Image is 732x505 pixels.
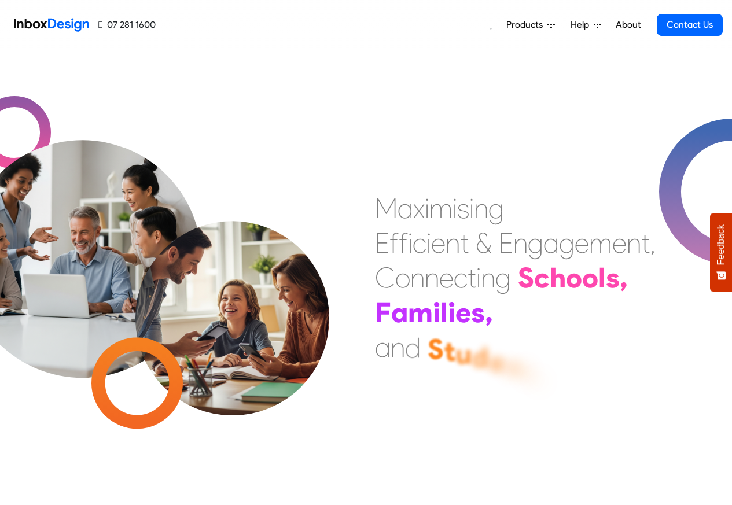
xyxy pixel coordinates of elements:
div: c [454,260,468,295]
div: i [448,295,455,330]
button: Feedback - Show survey [710,213,732,292]
div: d [472,340,488,375]
div: n [425,260,439,295]
div: d [405,330,421,365]
div: n [627,226,641,260]
div: s [532,360,546,395]
div: , [620,260,628,295]
div: o [395,260,410,295]
div: E [375,226,389,260]
div: i [426,226,431,260]
div: l [598,260,606,295]
div: i [433,295,440,330]
div: u [455,337,472,371]
div: s [606,260,620,295]
div: a [543,226,559,260]
div: C [375,260,395,295]
div: h [550,260,566,295]
div: a [398,191,413,226]
div: i [469,191,474,226]
div: s [457,191,469,226]
div: g [495,260,511,295]
img: parents_with_child.png [111,173,354,415]
a: Products [502,13,560,36]
div: n [513,226,528,260]
div: e [439,260,454,295]
div: n [474,191,488,226]
div: t [444,334,455,368]
div: Maximising Efficient & Engagement, Connecting Schools, Families, and Students. [375,191,656,364]
div: , [650,226,656,260]
div: t [520,355,532,389]
div: t [468,260,476,295]
div: E [499,226,513,260]
div: e [455,295,471,330]
div: e [431,226,446,260]
div: n [481,260,495,295]
div: g [488,191,504,226]
div: & [476,226,492,260]
span: Feedback [716,224,726,265]
div: n [504,349,520,384]
div: c [534,260,550,295]
a: About [612,13,644,36]
a: Help [566,13,606,36]
div: i [476,260,481,295]
div: m [408,295,433,330]
div: , [485,295,493,330]
div: e [612,226,627,260]
div: a [375,330,391,364]
div: a [391,295,408,330]
div: f [399,226,408,260]
div: n [410,260,425,295]
div: s [471,295,485,330]
div: o [566,260,582,295]
div: l [440,295,448,330]
div: f [389,226,399,260]
div: M [375,191,398,226]
a: 07 281 1600 [98,18,156,32]
a: Contact Us [657,14,723,36]
div: S [428,332,444,367]
div: i [425,191,429,226]
div: g [559,226,575,260]
div: n [391,330,405,364]
div: m [429,191,453,226]
div: c [413,226,426,260]
div: x [413,191,425,226]
div: i [453,191,457,226]
div: e [488,344,504,379]
div: F [375,295,391,330]
div: t [460,226,469,260]
div: o [582,260,598,295]
div: g [528,226,543,260]
div: e [575,226,589,260]
span: Help [571,18,594,32]
div: t [641,226,650,260]
div: i [408,226,413,260]
div: n [446,226,460,260]
div: S [518,260,534,295]
div: m [589,226,612,260]
span: Products [506,18,547,32]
